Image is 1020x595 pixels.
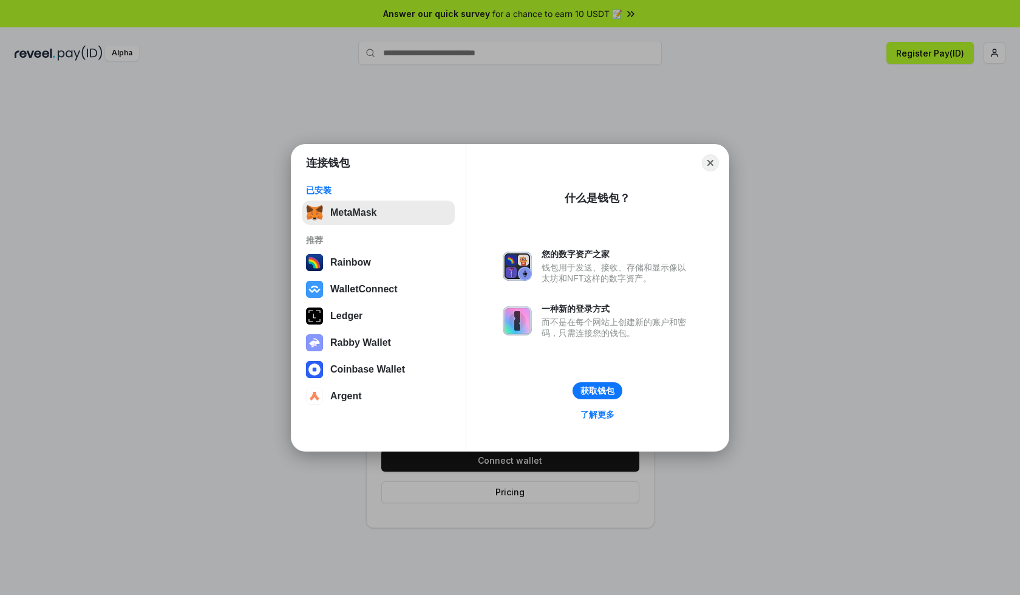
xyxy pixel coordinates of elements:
[580,409,614,420] div: 了解更多
[573,407,622,422] a: 了解更多
[573,382,622,399] button: 获取钱包
[565,191,630,205] div: 什么是钱包？
[542,262,692,284] div: 钱包用于发送、接收、存储和显示像以太坊和NFT这样的数字资产。
[306,334,323,351] img: svg+xml,%3Csvg%20xmlns%3D%22http%3A%2F%2Fwww.w3.org%2F2000%2Fsvg%22%20fill%3D%22none%22%20viewBox...
[306,254,323,271] img: svg+xml,%3Csvg%20width%3D%22120%22%20height%3D%22120%22%20viewBox%3D%220%200%20120%20120%22%20fil...
[330,391,362,402] div: Argent
[302,250,455,275] button: Rainbow
[302,277,455,301] button: WalletConnect
[306,185,451,196] div: 已安装
[306,235,451,246] div: 推荐
[702,154,719,171] button: Close
[302,304,455,328] button: Ledger
[306,388,323,405] img: svg+xml,%3Csvg%20width%3D%2228%22%20height%3D%2228%22%20viewBox%3D%220%200%2028%2028%22%20fill%3D...
[330,311,362,322] div: Ledger
[306,281,323,298] img: svg+xml,%3Csvg%20width%3D%2228%22%20height%3D%2228%22%20viewBox%3D%220%200%2028%2028%22%20fill%3D...
[580,385,614,396] div: 获取钱包
[330,207,376,218] div: MetaMask
[302,331,455,355] button: Rabby Wallet
[503,252,532,281] img: svg+xml,%3Csvg%20xmlns%3D%22http%3A%2F%2Fwww.w3.org%2F2000%2Fsvg%22%20fill%3D%22none%22%20viewBox...
[330,337,391,348] div: Rabby Wallet
[306,308,323,325] img: svg+xml,%3Csvg%20xmlns%3D%22http%3A%2F%2Fwww.w3.org%2F2000%2Fsvg%22%20width%3D%2228%22%20height%3...
[306,204,323,221] img: svg+xml,%3Csvg%20fill%3D%22none%22%20height%3D%2233%22%20viewBox%3D%220%200%2035%2033%22%20width%...
[330,284,398,295] div: WalletConnect
[306,156,350,170] h1: 连接钱包
[302,384,455,408] button: Argent
[330,257,371,268] div: Rainbow
[302,201,455,225] button: MetaMask
[542,303,692,314] div: 一种新的登录方式
[306,361,323,378] img: svg+xml,%3Csvg%20width%3D%2228%22%20height%3D%2228%22%20viewBox%3D%220%200%2028%2028%22%20fill%3D...
[503,306,532,335] img: svg+xml,%3Csvg%20xmlns%3D%22http%3A%2F%2Fwww.w3.org%2F2000%2Fsvg%22%20fill%3D%22none%22%20viewBox...
[542,249,692,260] div: 您的数字资产之家
[542,317,692,339] div: 而不是在每个网站上创建新的账户和密码，只需连接您的钱包。
[302,357,455,382] button: Coinbase Wallet
[330,364,405,375] div: Coinbase Wallet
